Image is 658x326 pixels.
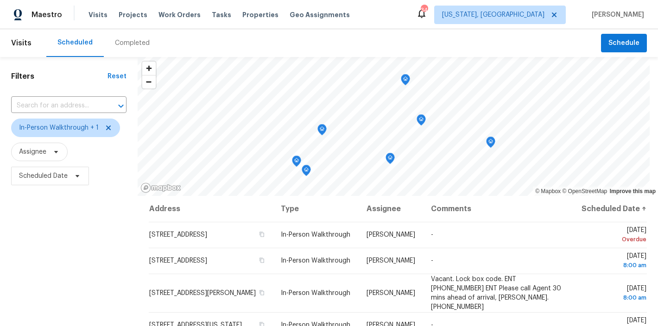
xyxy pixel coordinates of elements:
span: [PERSON_NAME] [588,10,644,19]
div: Reset [108,72,127,81]
div: Overdue [580,235,646,244]
span: Geo Assignments [290,10,350,19]
span: Visits [11,33,32,53]
button: Zoom in [142,62,156,75]
span: [STREET_ADDRESS][PERSON_NAME] [149,290,256,296]
th: Address [149,196,273,222]
span: Visits [89,10,108,19]
div: Completed [115,38,150,48]
span: In-Person Walkthrough [281,290,350,296]
button: Copy Address [258,256,266,264]
button: Zoom out [142,75,156,88]
span: Vacant. Lock box code. ENT [PHONE_NUMBER] ENT Please call Agent 30 mins ahead of arrival, [PERSON... [431,276,561,310]
span: Scheduled Date [19,171,68,181]
a: Improve this map [610,188,656,194]
div: Map marker [386,153,395,167]
span: Maestro [32,10,62,19]
th: Type [273,196,359,222]
span: Schedule [608,38,639,49]
span: [DATE] [580,285,646,302]
span: Zoom out [142,75,156,88]
span: - [431,232,433,238]
span: [STREET_ADDRESS] [149,232,207,238]
button: Copy Address [258,288,266,297]
a: Mapbox homepage [140,182,181,193]
div: 8:00 am [580,261,646,270]
div: Map marker [417,114,426,129]
div: 34 [421,6,427,15]
span: [PERSON_NAME] [367,257,415,264]
a: OpenStreetMap [562,188,607,194]
span: - [431,257,433,264]
span: [STREET_ADDRESS] [149,257,207,264]
button: Schedule [601,34,647,53]
span: Work Orders [158,10,201,19]
span: In-Person Walkthrough [281,232,350,238]
span: Properties [242,10,278,19]
a: Mapbox [535,188,561,194]
div: Map marker [486,137,495,151]
span: Assignee [19,147,46,157]
th: Comments [424,196,573,222]
span: In-Person Walkthrough [281,257,350,264]
span: Projects [119,10,147,19]
span: Tasks [212,12,231,18]
th: Scheduled Date ↑ [573,196,647,222]
span: [DATE] [580,227,646,244]
span: In-Person Walkthrough + 1 [19,123,99,132]
input: Search for an address... [11,99,101,113]
canvas: Map [138,57,650,196]
div: 8:00 am [580,293,646,302]
div: Map marker [302,165,311,179]
button: Copy Address [258,230,266,238]
button: Open [114,100,127,113]
div: Map marker [401,74,410,88]
span: [PERSON_NAME] [367,232,415,238]
div: Map marker [317,124,327,138]
div: Map marker [292,156,301,170]
div: Scheduled [57,38,93,47]
th: Assignee [359,196,424,222]
span: [US_STATE], [GEOGRAPHIC_DATA] [442,10,544,19]
span: [DATE] [580,253,646,270]
span: [PERSON_NAME] [367,290,415,296]
h1: Filters [11,72,108,81]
